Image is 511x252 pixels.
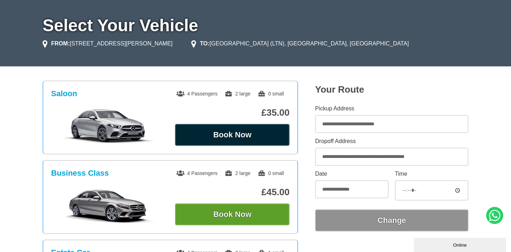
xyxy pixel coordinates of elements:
[315,171,389,177] label: Date
[175,107,290,118] p: £35.00
[175,124,290,146] button: Book Now
[225,91,251,97] span: 2 large
[315,209,468,231] button: Change
[55,108,162,144] img: Saloon
[51,169,109,178] h3: Business Class
[315,138,468,144] label: Dropoff Address
[315,84,468,95] h2: Your Route
[395,171,468,177] label: Time
[315,106,468,111] label: Pickup Address
[176,91,218,97] span: 4 Passengers
[43,39,172,48] li: [STREET_ADDRESS][PERSON_NAME]
[175,187,290,198] p: £45.00
[176,170,218,176] span: 4 Passengers
[51,89,77,98] h3: Saloon
[414,236,507,252] iframe: chat widget
[175,203,290,225] button: Book Now
[258,170,284,176] span: 0 small
[200,40,209,46] strong: TO:
[43,17,468,34] h1: Select Your Vehicle
[258,91,284,97] span: 0 small
[55,188,162,223] img: Business Class
[51,40,70,46] strong: FROM:
[225,170,251,176] span: 2 large
[191,39,409,48] li: [GEOGRAPHIC_DATA] (LTN), [GEOGRAPHIC_DATA], [GEOGRAPHIC_DATA]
